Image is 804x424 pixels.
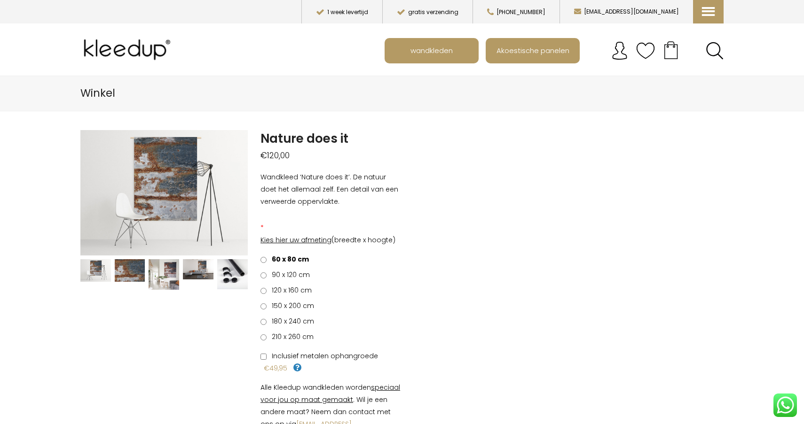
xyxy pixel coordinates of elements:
[260,303,267,309] input: 150 x 200 cm
[260,272,267,278] input: 90 x 120 cm
[264,363,287,373] span: €49,95
[80,259,111,282] img: Wandkleed
[268,270,310,279] span: 90 x 120 cm
[268,254,309,264] span: 60 x 80 cm
[183,259,213,279] img: Nature does it - Afbeelding 4
[268,351,378,361] span: Inclusief metalen ophangroede
[260,354,267,360] input: Inclusief metalen ophangroede
[80,31,177,69] img: Kleedup
[260,150,267,161] span: €
[260,288,267,294] input: 120 x 160 cm
[636,41,655,60] img: verlanglijstje.svg
[260,171,402,208] p: Wandkleed ‘Nature does it’. De natuur doet het allemaal zelf. Een detail van een verweerde opperv...
[655,38,687,62] a: Your cart
[260,234,402,246] p: (breedte x hoogte)
[217,259,248,290] img: Nature does it - Afbeelding 5
[268,301,314,310] span: 150 x 200 cm
[149,259,179,290] img: Nature does it - Afbeelding 3
[260,150,290,161] bdi: 120,00
[260,334,267,340] input: 210 x 260 cm
[268,285,312,295] span: 120 x 160 cm
[268,316,314,326] span: 180 x 240 cm
[405,41,458,59] span: wandkleden
[385,38,731,63] nav: Main menu
[268,332,314,341] span: 210 x 260 cm
[115,259,145,282] img: Nature does it - Afbeelding 2
[260,235,331,245] span: Kies hier uw afmeting
[487,39,579,62] a: Akoestische panelen
[610,41,629,60] img: account.svg
[260,130,402,147] h1: Nature does it
[386,39,478,62] a: wandkleden
[706,42,724,60] a: Search
[491,41,575,59] span: Akoestische panelen
[260,319,267,325] input: 180 x 240 cm
[80,85,115,100] span: Winkel
[260,257,267,263] input: 60 x 80 cm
